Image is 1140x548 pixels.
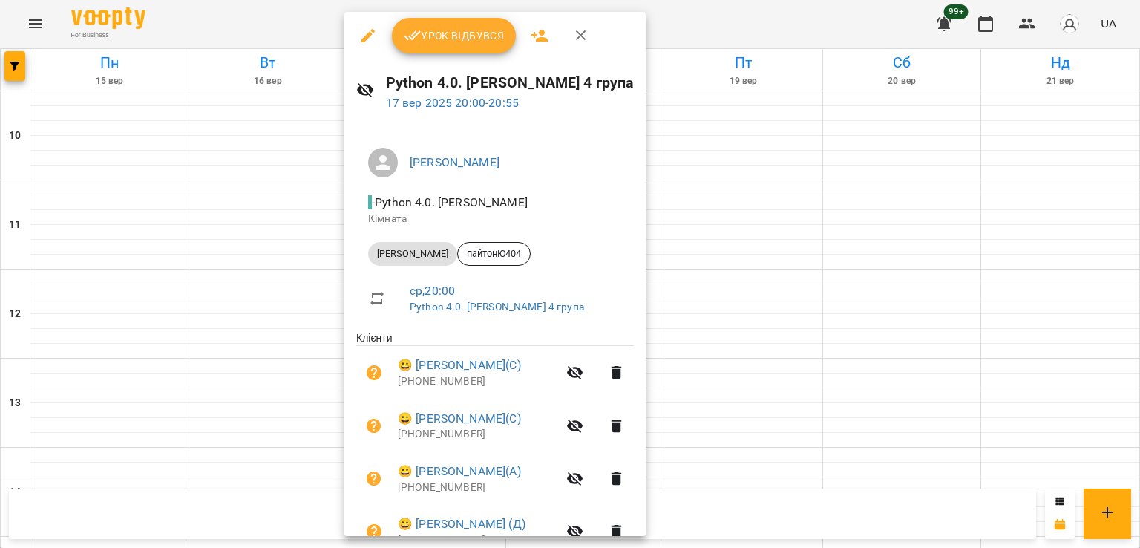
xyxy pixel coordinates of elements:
[410,284,455,298] a: ср , 20:00
[386,71,635,94] h6: Python 4.0. [PERSON_NAME] 4 група
[458,247,530,261] span: пайтонЮ404
[404,27,505,45] span: Урок відбувся
[368,195,531,209] span: - Python 4.0. [PERSON_NAME]
[398,356,521,374] a: 😀 [PERSON_NAME](С)
[368,212,622,226] p: Кімната
[386,96,519,110] a: 17 вер 2025 20:00-20:55
[368,247,457,261] span: [PERSON_NAME]
[356,461,392,497] button: Візит ще не сплачено. Додати оплату?
[398,480,557,495] p: [PHONE_NUMBER]
[398,533,557,548] p: [PHONE_NUMBER]
[398,515,525,533] a: 😀 [PERSON_NAME] (Д)
[457,242,531,266] div: пайтонЮ404
[392,18,517,53] button: Урок відбувся
[410,155,499,169] a: [PERSON_NAME]
[398,427,557,442] p: [PHONE_NUMBER]
[410,301,584,313] a: Python 4.0. [PERSON_NAME] 4 група
[398,410,521,428] a: 😀 [PERSON_NAME](С)
[356,408,392,444] button: Візит ще не сплачено. Додати оплату?
[398,463,521,480] a: 😀 [PERSON_NAME](А)
[398,374,557,389] p: [PHONE_NUMBER]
